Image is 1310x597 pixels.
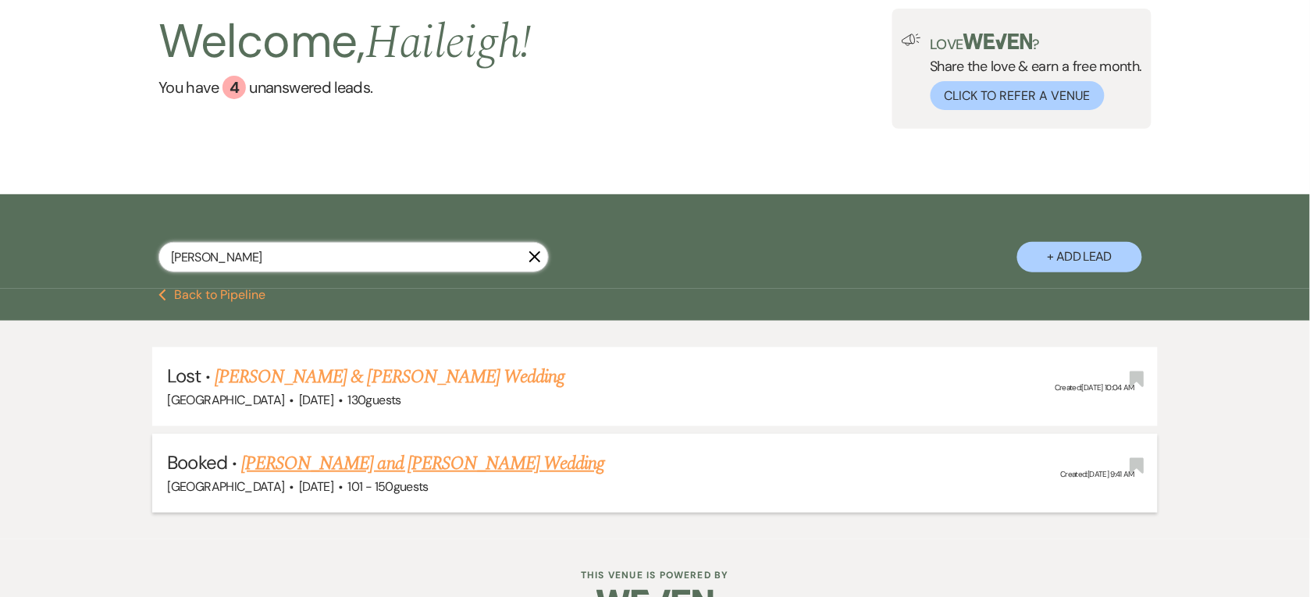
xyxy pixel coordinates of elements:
[963,34,1033,49] img: weven-logo-green.svg
[215,363,564,391] a: [PERSON_NAME] & [PERSON_NAME] Wedding
[348,478,429,495] span: 101 - 150 guests
[1017,242,1142,272] button: + Add Lead
[902,34,921,46] img: loud-speaker-illustration.svg
[1055,382,1134,393] span: Created: [DATE] 10:04 AM
[168,478,285,495] span: [GEOGRAPHIC_DATA]
[931,81,1105,110] button: Click to Refer a Venue
[158,242,549,272] input: Search by name, event date, email address or phone number
[241,450,605,478] a: [PERSON_NAME] and [PERSON_NAME] Wedding
[931,34,1143,52] p: Love ?
[158,289,265,301] button: Back to Pipeline
[299,478,333,495] span: [DATE]
[365,7,532,79] span: Haileigh !
[168,364,201,388] span: Lost
[158,9,532,76] h2: Welcome,
[158,76,532,99] a: You have 4 unanswered leads.
[299,392,333,408] span: [DATE]
[222,76,246,99] div: 4
[921,34,1143,110] div: Share the love & earn a free month.
[1061,470,1135,480] span: Created: [DATE] 9:41 AM
[168,392,285,408] span: [GEOGRAPHIC_DATA]
[168,450,227,474] span: Booked
[348,392,401,408] span: 130 guests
